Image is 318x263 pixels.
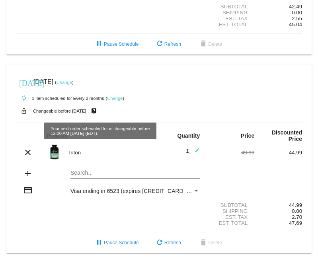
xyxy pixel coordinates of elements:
[292,214,302,220] span: 2.70
[64,150,159,156] div: Triton
[207,220,254,226] div: Est. Total
[19,94,29,103] mat-icon: autorenew
[88,236,145,250] button: Pause Schedule
[207,202,254,208] div: Subtotal
[199,240,222,245] span: Delete
[207,150,254,156] div: 49.99
[19,106,29,116] mat-icon: lock_open
[23,148,33,157] mat-icon: clear
[207,208,254,214] div: Shipping
[199,238,208,248] mat-icon: delete
[190,148,200,157] mat-icon: edit
[19,78,29,87] mat-icon: [DATE]
[148,37,187,51] button: Refresh
[47,132,68,139] strong: Product
[88,37,145,51] button: Pause Schedule
[292,10,302,16] span: 0.00
[289,21,302,27] span: 45.04
[148,236,187,250] button: Refresh
[292,16,302,21] span: 2.55
[23,169,33,178] mat-icon: add
[94,240,139,245] span: Pause Schedule
[192,37,228,51] button: Delete
[155,238,164,248] mat-icon: refresh
[207,16,254,21] div: Est. Tax
[33,109,86,113] small: Changeable before [DATE]
[47,144,62,160] img: Image-1-Carousel-Triton-Transp.png
[155,240,181,245] span: Refresh
[177,132,200,139] strong: Quantity
[254,202,302,208] div: 44.99
[192,236,228,250] button: Delete
[254,150,302,156] div: 44.99
[57,80,72,85] a: Change
[23,185,33,195] mat-icon: credit_card
[155,41,181,47] span: Refresh
[186,148,200,154] span: 1
[289,220,302,226] span: 47.69
[241,132,254,139] strong: Price
[70,188,200,194] mat-select: Payment Method
[89,106,99,116] mat-icon: live_help
[94,41,139,47] span: Pause Schedule
[16,96,104,101] small: 1 item scheduled for Every 2 months
[292,208,302,214] span: 0.00
[207,4,254,10] div: Subtotal
[105,96,124,101] small: ( )
[207,10,254,16] div: Shipping
[272,129,302,142] strong: Discounted Price
[199,41,222,47] span: Delete
[94,238,104,248] mat-icon: pause
[199,39,208,49] mat-icon: delete
[70,170,200,176] input: Search...
[155,39,164,49] mat-icon: refresh
[107,96,123,101] a: Change
[70,188,204,194] span: Visa ending in 6523 (expires [CREDIT_CARD_DATA])
[207,214,254,220] div: Est. Tax
[94,39,104,49] mat-icon: pause
[207,21,254,27] div: Est. Total
[254,4,302,10] div: 42.49
[55,80,74,85] small: ( )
